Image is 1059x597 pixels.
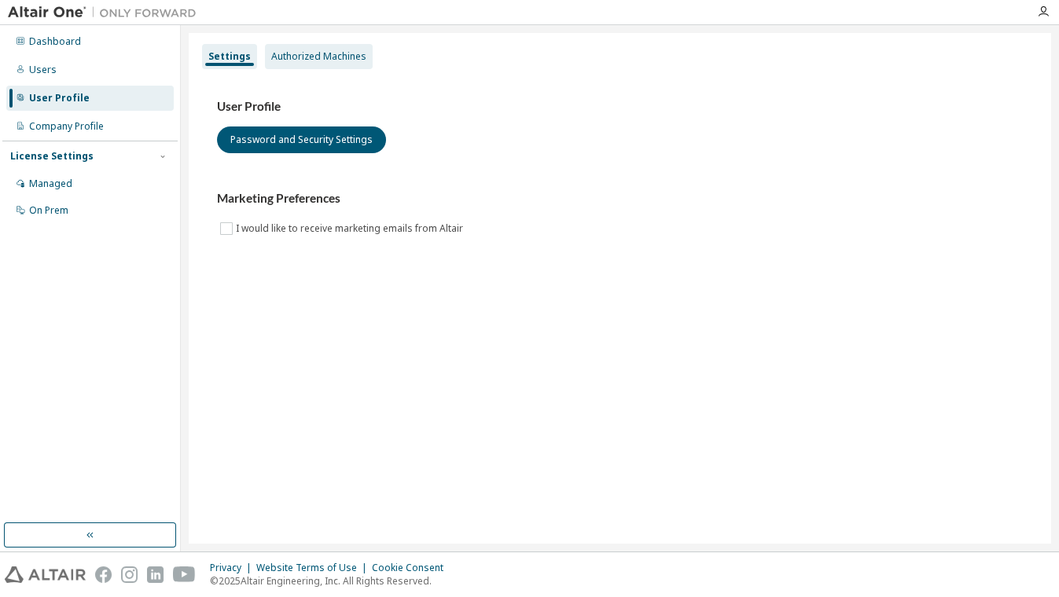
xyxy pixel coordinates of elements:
[10,150,94,163] div: License Settings
[29,92,90,104] div: User Profile
[29,35,81,48] div: Dashboard
[372,562,453,574] div: Cookie Consent
[147,566,164,583] img: linkedin.svg
[29,178,72,190] div: Managed
[217,191,1023,207] h3: Marketing Preferences
[5,566,86,583] img: altair_logo.svg
[217,126,386,153] button: Password and Security Settings
[29,120,104,133] div: Company Profile
[210,562,256,574] div: Privacy
[256,562,372,574] div: Website Terms of Use
[217,99,1023,115] h3: User Profile
[29,204,68,217] div: On Prem
[208,50,251,63] div: Settings
[8,5,204,20] img: Altair One
[210,574,453,588] p: © 2025 Altair Engineering, Inc. All Rights Reserved.
[271,50,366,63] div: Authorized Machines
[29,64,57,76] div: Users
[95,566,112,583] img: facebook.svg
[121,566,138,583] img: instagram.svg
[173,566,196,583] img: youtube.svg
[236,219,466,238] label: I would like to receive marketing emails from Altair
